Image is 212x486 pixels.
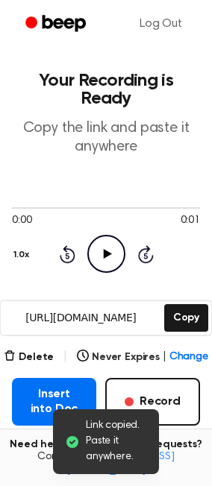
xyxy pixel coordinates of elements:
[12,378,96,426] button: Insert into Doc
[125,6,197,42] a: Log Out
[15,10,99,39] a: Beep
[63,348,68,366] span: |
[12,119,200,157] p: Copy the link and paste it anywhere
[12,213,31,229] span: 0:00
[181,213,200,229] span: 0:01
[169,350,208,365] span: Change
[12,242,34,268] button: 1.0x
[164,304,208,332] button: Copy
[9,451,203,477] span: Contact us
[4,350,54,365] button: Delete
[163,350,166,365] span: |
[77,350,208,365] button: Never Expires|Change
[86,418,147,465] span: Link copied. Paste it anywhere.
[12,72,200,107] h1: Your Recording is Ready
[66,452,175,476] a: [EMAIL_ADDRESS][DOMAIN_NAME]
[105,378,200,426] button: Record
